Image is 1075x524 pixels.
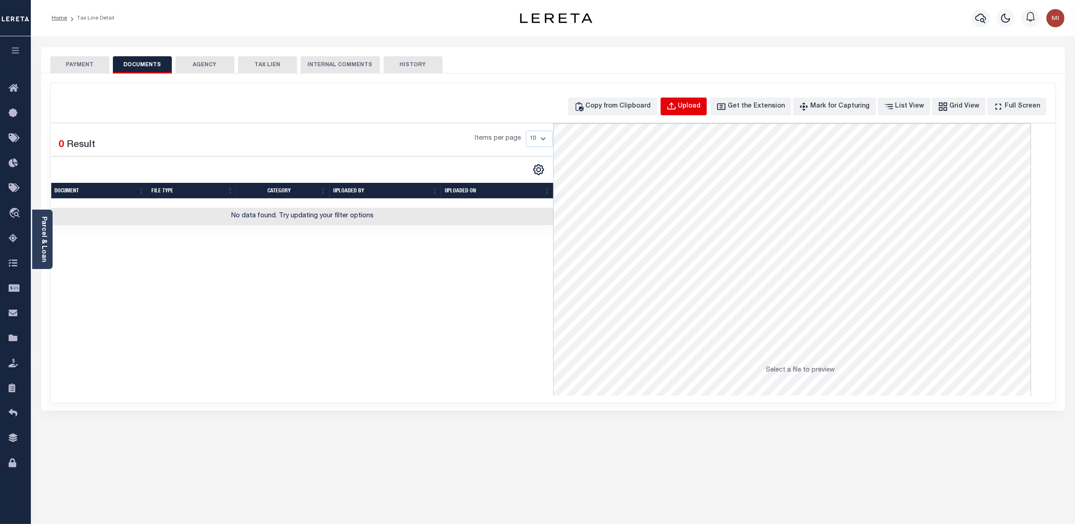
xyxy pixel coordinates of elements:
[568,98,657,115] button: Copy from Clipboard
[67,138,96,152] label: Result
[661,98,707,115] button: Upload
[238,56,297,73] button: TAX LIEN
[59,140,64,150] span: 0
[67,14,114,22] li: Tax Line Detail
[237,183,330,199] th: CATEGORY: activate to sort column ascending
[175,56,234,73] button: AGENCY
[384,56,443,73] button: HISTORY
[678,102,701,112] div: Upload
[148,183,237,199] th: FILE TYPE: activate to sort column ascending
[793,98,876,115] button: Mark for Capturing
[51,183,148,199] th: Document: activate to sort column ascending
[811,102,870,112] div: Mark for Capturing
[520,13,593,23] img: logo-dark.svg
[475,134,521,144] span: Items per page
[987,98,1046,115] button: Full Screen
[586,102,651,112] div: Copy from Clipboard
[932,98,986,115] button: Grid View
[895,102,924,112] div: List View
[40,216,47,262] a: Parcel & Loan
[51,208,554,225] td: No data found. Try updating your filter options
[50,56,109,73] button: PAYMENT
[441,183,554,199] th: UPLOADED ON: activate to sort column ascending
[301,56,380,73] button: INTERNAL COMMENTS
[330,183,441,199] th: UPLOADED BY: activate to sort column ascending
[113,56,172,73] button: DOCUMENTS
[52,15,67,21] a: Home
[766,367,835,373] span: Select a file to preview
[728,102,785,112] div: Get the Extension
[9,208,23,220] i: travel_explore
[710,98,791,115] button: Get the Extension
[878,98,930,115] button: List View
[950,102,980,112] div: Grid View
[1046,9,1065,27] img: svg+xml;base64,PHN2ZyB4bWxucz0iaHR0cDovL3d3dy53My5vcmcvMjAwMC9zdmciIHBvaW50ZXItZXZlbnRzPSJub25lIi...
[1005,102,1041,112] div: Full Screen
